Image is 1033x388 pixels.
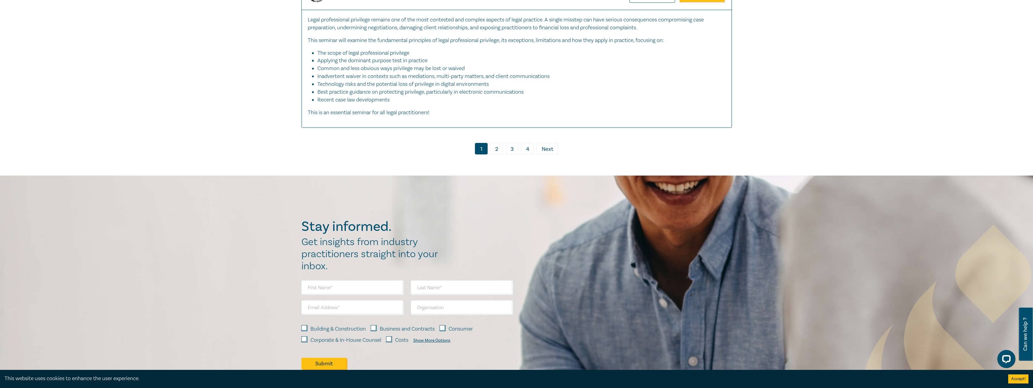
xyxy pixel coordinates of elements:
a: 2 [490,143,503,154]
label: Building & Construction [310,325,366,333]
button: Submit [301,358,347,369]
p: Legal professional privilege remains one of the most contested and complex aspects of legal pract... [308,16,726,32]
span: Next [542,145,553,153]
div: This website uses cookies to enhance the user experience. [5,375,999,383]
a: 1 [475,143,488,154]
li: Recent case law developments [317,96,726,104]
h2: Get insights from industry practitioners straight into your inbox. [301,236,444,272]
a: Next [537,143,558,154]
p: This is an essential seminar for all legal practitioners! [308,109,726,117]
input: Last Name* [411,280,513,295]
iframe: LiveChat chat widget [992,348,1018,373]
label: Business and Contracts [380,325,435,333]
h2: Stay informed. [301,219,444,234]
li: Common and less obvious ways privilege may be lost or waived [317,65,720,73]
button: Accept cookies [1008,374,1028,383]
li: Applying the dominant purpose test in practice [317,57,720,65]
input: Email Address* [301,300,404,315]
div: Show More Options [413,338,450,343]
label: Corporate & In-House Counsel [310,336,381,344]
label: Costs [395,336,408,344]
a: 3 [506,143,518,154]
span: Can we help ? [1022,311,1028,357]
li: The scope of legal professional privilege [317,49,720,57]
li: Inadvertent waiver in contexts such as mediations, multi-party matters, and client communications [317,73,720,80]
li: Technology risks and the potential loss of privilege in digital environments [317,80,720,88]
li: Best practice guidance on protecting privilege, particularly in electronic communications [317,88,720,96]
a: 4 [521,143,534,154]
label: Consumer [449,325,473,333]
input: First Name* [301,280,404,295]
p: This seminar will examine the fundamental principles of legal professional privilege, its excepti... [308,37,726,44]
input: Organisation [411,300,513,315]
